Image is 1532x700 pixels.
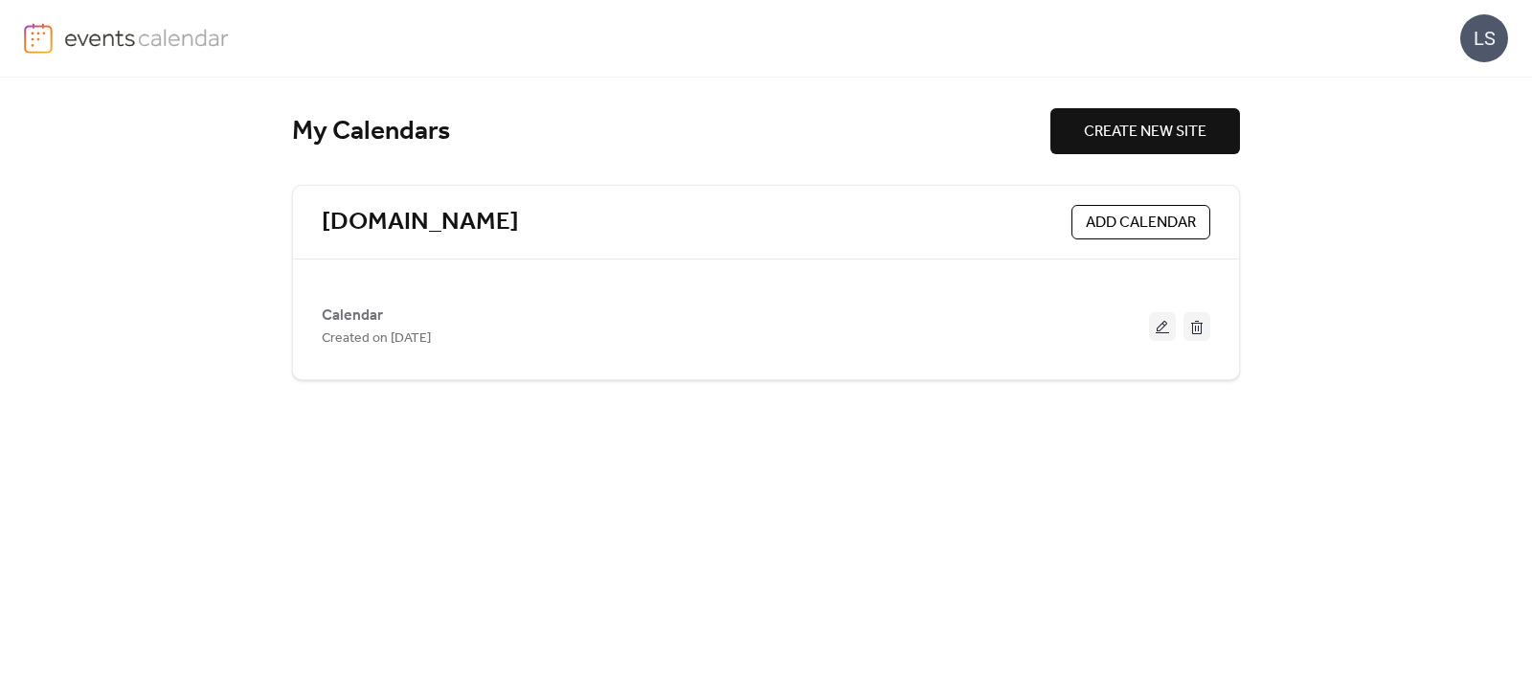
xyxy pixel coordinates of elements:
[322,327,431,350] span: Created on [DATE]
[1086,212,1196,235] span: ADD CALENDAR
[1050,108,1240,154] button: CREATE NEW SITE
[24,23,53,54] img: logo
[1460,14,1508,62] div: LS
[322,310,383,321] a: Calendar
[322,207,519,238] a: [DOMAIN_NAME]
[1084,121,1206,144] span: CREATE NEW SITE
[64,23,230,52] img: logo-type
[1071,205,1210,239] button: ADD CALENDAR
[322,305,383,327] span: Calendar
[292,115,1050,148] div: My Calendars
